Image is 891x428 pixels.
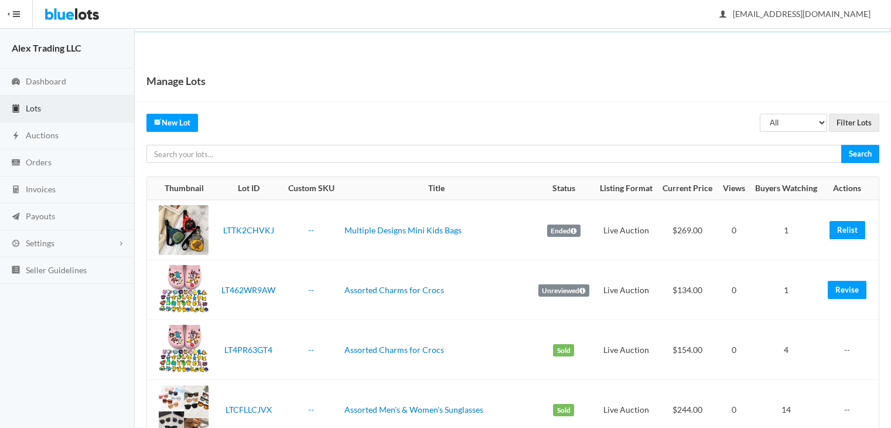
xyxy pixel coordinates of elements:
[283,177,340,201] th: Custom SKU
[344,225,462,235] a: Multiple Designs Mini Kids Bags
[26,76,66,86] span: Dashboard
[829,221,865,239] a: Relist
[26,265,87,275] span: Seller Guidelines
[10,131,22,142] ion-icon: flash
[595,200,658,260] td: Live Auction
[553,344,574,357] label: Sold
[10,239,22,250] ion-icon: cog
[829,114,879,132] input: Filter Lots
[10,265,22,276] ion-icon: list box
[718,200,750,260] td: 0
[720,9,870,19] span: [EMAIL_ADDRESS][DOMAIN_NAME]
[146,72,206,90] h1: Manage Lots
[658,200,718,260] td: $269.00
[658,177,718,201] th: Current Price
[26,211,55,221] span: Payouts
[547,225,581,237] label: Ended
[26,157,52,167] span: Orders
[595,320,658,380] td: Live Auction
[308,345,314,355] a: --
[226,405,272,415] a: LTCFLLCJVX
[10,104,22,115] ion-icon: clipboard
[553,404,574,417] label: Sold
[214,177,283,201] th: Lot ID
[538,284,589,297] label: Unreviewed
[828,281,866,299] a: Revise
[146,145,842,163] input: Search your lots...
[718,320,750,380] td: 0
[822,177,879,201] th: Actions
[340,177,534,201] th: Title
[718,260,750,320] td: 0
[10,212,22,223] ion-icon: paper plane
[718,177,750,201] th: Views
[10,158,22,169] ion-icon: cash
[595,177,658,201] th: Listing Format
[344,285,444,295] a: Assorted Charms for Crocs
[308,405,314,415] a: --
[26,238,54,248] span: Settings
[308,285,314,295] a: --
[658,260,718,320] td: $134.00
[147,177,214,201] th: Thumbnail
[26,103,41,113] span: Lots
[12,42,81,53] strong: Alex Trading LLC
[344,405,483,415] a: Assorted Men's & Women's Sunglasses
[146,114,198,132] a: createNew Lot
[717,9,729,21] ion-icon: person
[658,320,718,380] td: $154.00
[344,345,444,355] a: Assorted Charms for Crocs
[595,260,658,320] td: Live Auction
[533,177,595,201] th: Status
[26,184,56,194] span: Invoices
[750,260,822,320] td: 1
[308,225,314,235] a: --
[750,177,822,201] th: Buyers Watching
[224,345,272,355] a: LT4PR63GT4
[750,200,822,260] td: 1
[841,145,879,163] input: Search
[822,320,879,380] td: --
[26,130,59,140] span: Auctions
[154,118,162,125] ion-icon: create
[223,225,274,235] a: LTTK2CHVKJ
[221,285,275,295] a: LT462WR9AW
[750,320,822,380] td: 4
[10,185,22,196] ion-icon: calculator
[10,77,22,88] ion-icon: speedometer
